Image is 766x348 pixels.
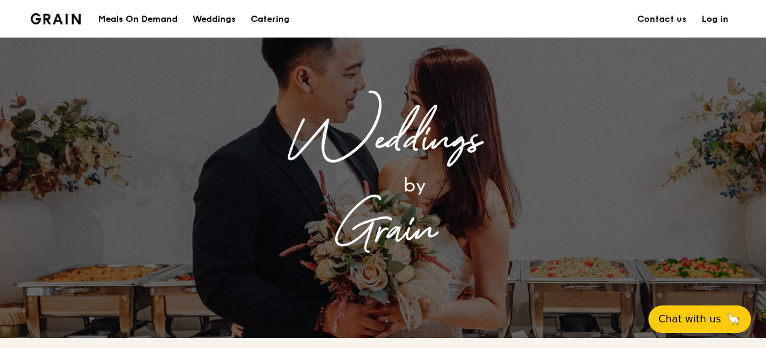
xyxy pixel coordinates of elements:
button: Chat with us🦙 [648,305,751,333]
div: Weddings [193,1,236,38]
div: Weddings [133,112,633,168]
span: 🦙 [726,312,741,327]
img: Grain [31,13,81,24]
a: Log in [694,1,736,38]
span: Chat with us [658,312,721,327]
a: Weddings [185,1,243,38]
div: by [196,168,633,202]
div: Grain [133,202,633,258]
a: Catering [243,1,297,38]
div: Meals On Demand [98,1,178,38]
div: Catering [251,1,290,38]
a: Contact us [630,1,694,38]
